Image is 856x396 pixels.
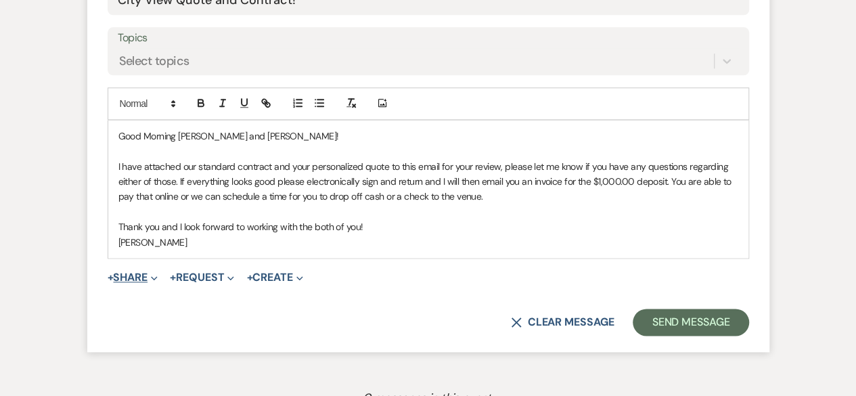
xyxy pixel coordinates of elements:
p: Thank you and I look forward to working with the both of you! [118,219,738,234]
p: I have attached our standard contract and your personalized quote to this email for your review, ... [118,159,738,204]
p: Good Morning [PERSON_NAME] and [PERSON_NAME]! [118,129,738,144]
button: Request [170,272,234,283]
span: + [108,272,114,283]
button: Create [246,272,302,283]
span: + [170,272,176,283]
p: [PERSON_NAME] [118,235,738,250]
button: Send Message [633,309,748,336]
button: Clear message [511,317,614,328]
button: Share [108,272,158,283]
div: Select topics [119,51,189,70]
span: + [246,272,252,283]
label: Topics [118,28,739,48]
